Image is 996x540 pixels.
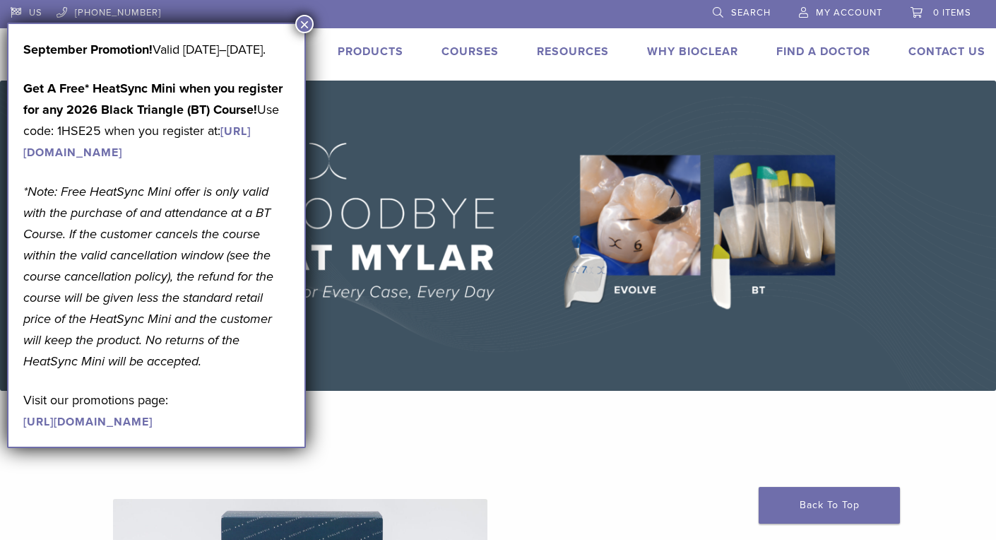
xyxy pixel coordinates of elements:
[647,45,738,59] a: Why Bioclear
[816,7,882,18] span: My Account
[441,45,499,59] a: Courses
[23,81,283,117] strong: Get A Free* HeatSync Mini when you register for any 2026 Black Triangle (BT) Course!
[908,45,985,59] a: Contact Us
[759,487,900,524] a: Back To Top
[23,39,290,60] p: Valid [DATE]–[DATE].
[295,15,314,33] button: Close
[933,7,971,18] span: 0 items
[537,45,609,59] a: Resources
[23,415,153,429] a: [URL][DOMAIN_NAME]
[23,78,290,163] p: Use code: 1HSE25 when you register at:
[731,7,771,18] span: Search
[23,184,273,369] em: *Note: Free HeatSync Mini offer is only valid with the purchase of and attendance at a BT Course....
[776,45,870,59] a: Find A Doctor
[23,42,153,57] b: September Promotion!
[23,389,290,432] p: Visit our promotions page:
[338,45,403,59] a: Products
